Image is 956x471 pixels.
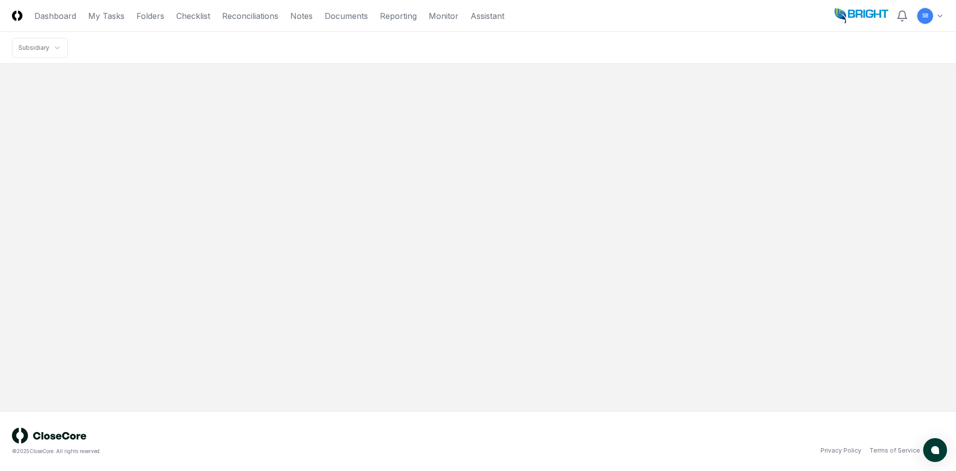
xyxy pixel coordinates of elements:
button: SB [916,7,934,25]
img: Logo [12,10,22,21]
div: © 2025 CloseCore. All rights reserved. [12,448,478,455]
nav: breadcrumb [12,38,68,58]
img: Bright Biomethane North America logo [835,8,888,24]
a: Folders [136,10,164,22]
a: Checklist [176,10,210,22]
img: logo [12,428,87,444]
a: Reporting [380,10,417,22]
div: Subsidiary [18,43,49,52]
a: Notes [290,10,313,22]
a: Dashboard [34,10,76,22]
a: Documents [325,10,368,22]
a: Monitor [429,10,459,22]
a: My Tasks [88,10,124,22]
a: Assistant [471,10,504,22]
span: SB [922,12,928,19]
a: Reconciliations [222,10,278,22]
button: atlas-launcher [923,438,947,462]
a: Privacy Policy [821,446,861,455]
a: Terms of Service [869,446,920,455]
